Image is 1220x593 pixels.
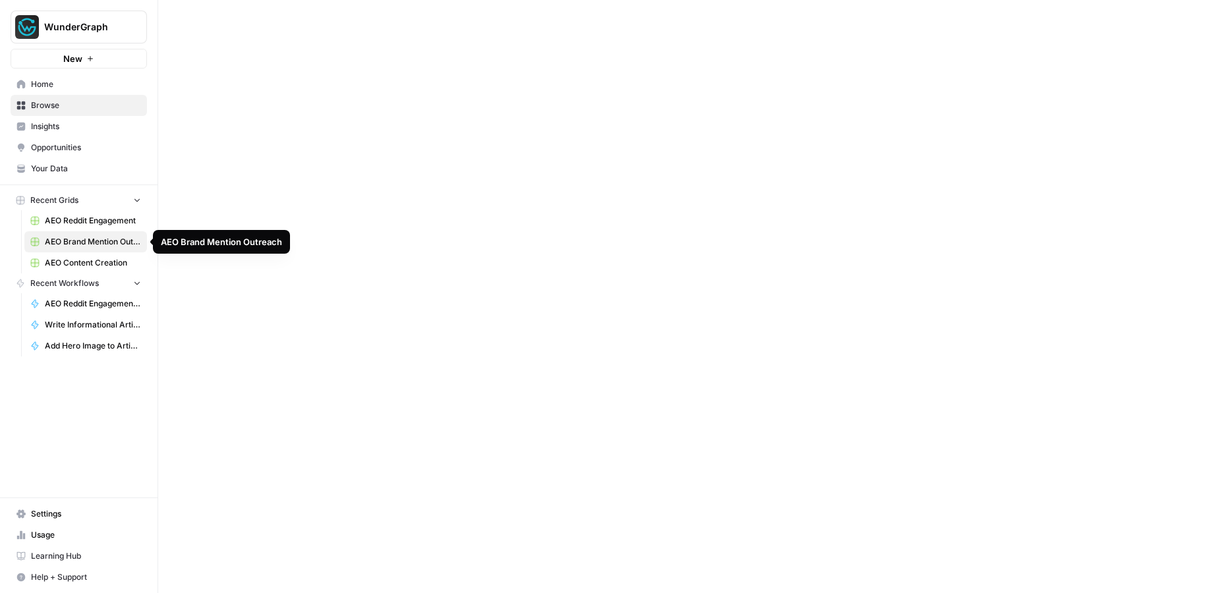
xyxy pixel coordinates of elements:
[31,142,141,154] span: Opportunities
[11,95,147,116] a: Browse
[30,277,99,289] span: Recent Workflows
[11,546,147,567] a: Learning Hub
[31,121,141,132] span: Insights
[63,52,82,65] span: New
[11,11,147,43] button: Workspace: WunderGraph
[45,236,141,248] span: AEO Brand Mention Outreach
[31,99,141,111] span: Browse
[24,314,147,335] a: Write Informational Article Body
[31,163,141,175] span: Your Data
[45,298,141,310] span: AEO Reddit Engagement - Fork
[11,273,147,293] button: Recent Workflows
[11,524,147,546] a: Usage
[24,210,147,231] a: AEO Reddit Engagement
[45,257,141,269] span: AEO Content Creation
[24,231,147,252] a: AEO Brand Mention Outreach
[11,137,147,158] a: Opportunities
[11,158,147,179] a: Your Data
[44,20,124,34] span: WunderGraph
[30,194,78,206] span: Recent Grids
[15,15,39,39] img: WunderGraph Logo
[11,567,147,588] button: Help + Support
[11,503,147,524] a: Settings
[45,215,141,227] span: AEO Reddit Engagement
[24,335,147,356] a: Add Hero Image to Article
[11,49,147,69] button: New
[45,340,141,352] span: Add Hero Image to Article
[45,319,141,331] span: Write Informational Article Body
[24,252,147,273] a: AEO Content Creation
[11,116,147,137] a: Insights
[31,78,141,90] span: Home
[31,571,141,583] span: Help + Support
[31,550,141,562] span: Learning Hub
[31,529,141,541] span: Usage
[24,293,147,314] a: AEO Reddit Engagement - Fork
[31,508,141,520] span: Settings
[11,190,147,210] button: Recent Grids
[11,74,147,95] a: Home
